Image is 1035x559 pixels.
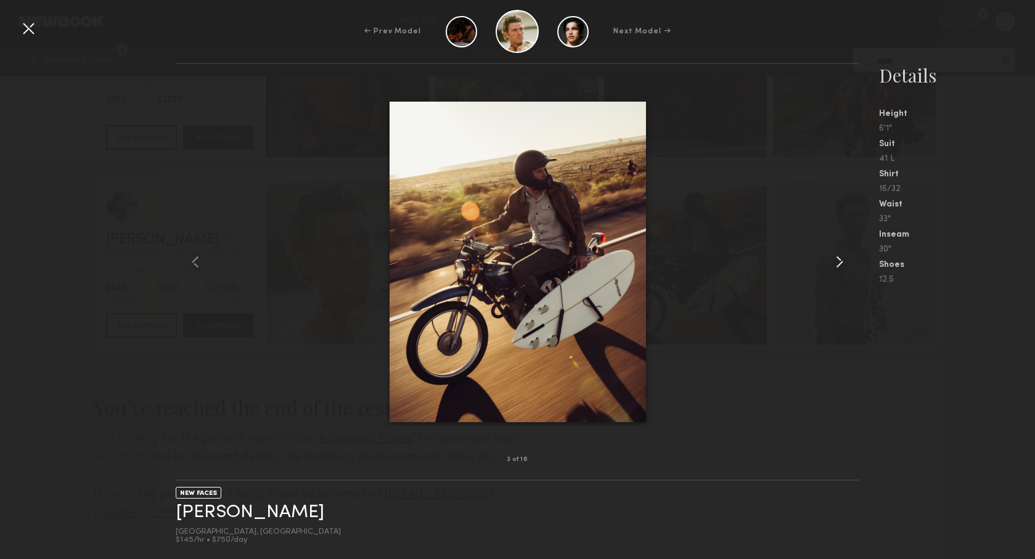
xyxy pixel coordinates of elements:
div: Suit [879,140,1035,149]
div: 30" [879,245,1035,254]
div: 16/32 [879,185,1035,194]
div: NEW FACES [176,487,221,499]
div: Waist [879,200,1035,209]
div: Height [879,110,1035,118]
div: $145/hr • $750/day [176,536,341,544]
div: 6'1" [879,124,1035,133]
div: Details [879,63,1035,88]
div: Inseam [879,231,1035,239]
div: 41 L [879,155,1035,163]
div: 33" [879,215,1035,224]
div: Next Model → [613,26,671,37]
div: [GEOGRAPHIC_DATA], [GEOGRAPHIC_DATA] [176,528,341,536]
div: Shirt [879,170,1035,179]
a: [PERSON_NAME] [176,503,324,522]
div: ← Prev Model [364,26,421,37]
div: 3 of 16 [507,457,528,463]
div: 12.5 [879,275,1035,284]
div: Shoes [879,261,1035,269]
